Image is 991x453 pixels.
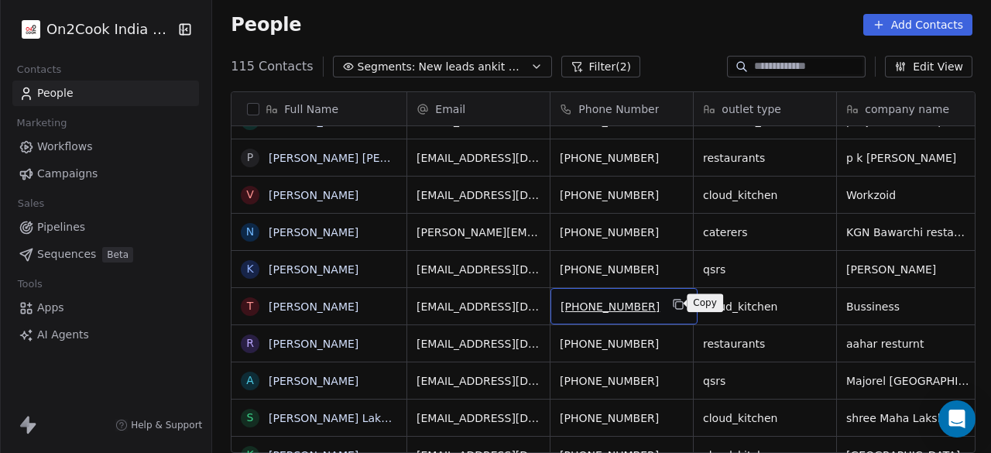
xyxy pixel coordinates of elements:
[837,92,979,125] div: company name
[846,410,970,426] span: shree Maha Lakshmi food
[231,57,313,76] span: 115 Contacts
[46,19,174,39] span: On2Cook India Pvt. Ltd.
[358,59,416,75] span: Segments:
[417,410,540,426] span: [EMAIL_ADDRESS][DOMAIN_NAME]
[246,335,254,352] div: R
[11,192,51,215] span: Sales
[846,299,970,314] span: Bussiness
[419,59,527,75] span: New leads ankit whats app
[37,139,93,155] span: Workflows
[37,219,85,235] span: Pipelines
[417,262,540,277] span: [EMAIL_ADDRESS][DOMAIN_NAME]
[37,300,64,316] span: Apps
[231,92,406,125] div: Full Name
[269,152,452,164] a: [PERSON_NAME] [PERSON_NAME]
[846,225,970,240] span: KGN Bawarchi restaurant
[22,20,40,39] img: on2cook%20logo-04%20copy.jpg
[703,373,827,389] span: qsrs
[12,322,199,348] a: AI Agents
[247,410,254,426] div: S
[131,419,202,431] span: Help & Support
[12,214,199,240] a: Pipelines
[269,375,358,387] a: [PERSON_NAME]
[12,134,199,160] a: Workflows
[269,412,442,424] a: [PERSON_NAME] Lakshmi Foods
[550,92,693,125] div: Phone Number
[417,187,540,203] span: [EMAIL_ADDRESS][DOMAIN_NAME]
[12,242,199,267] a: SequencesBeta
[703,187,827,203] span: cloud_kitchen
[269,226,358,239] a: [PERSON_NAME]
[560,373,684,389] span: [PHONE_NUMBER]
[561,56,641,77] button: Filter(2)
[560,262,684,277] span: [PHONE_NUMBER]
[19,16,167,43] button: On2Cook India Pvt. Ltd.
[560,150,684,166] span: [PHONE_NUMBER]
[417,336,540,352] span: [EMAIL_ADDRESS][DOMAIN_NAME]
[10,112,74,135] span: Marketing
[102,247,133,263] span: Beta
[269,115,358,127] a: [PERSON_NAME]
[578,101,659,117] span: Phone Number
[560,187,684,203] span: [PHONE_NUMBER]
[37,246,96,263] span: Sequences
[846,336,970,352] span: aahar resturnt
[703,262,827,277] span: qsrs
[11,273,49,296] span: Tools
[560,225,684,240] span: [PHONE_NUMBER]
[703,225,827,240] span: caterers
[247,261,254,277] div: k
[694,92,836,125] div: outlet type
[703,336,827,352] span: restaurants
[246,224,254,240] div: N
[12,81,199,106] a: People
[269,189,358,201] a: [PERSON_NAME]
[247,298,254,314] div: T
[269,300,358,313] a: [PERSON_NAME]
[561,299,660,314] span: [PHONE_NUMBER]
[269,338,358,350] a: [PERSON_NAME]
[417,373,540,389] span: [EMAIL_ADDRESS][DOMAIN_NAME]
[417,150,540,166] span: [EMAIL_ADDRESS][DOMAIN_NAME]
[703,299,827,314] span: cloud_kitchen
[247,372,255,389] div: A
[560,410,684,426] span: [PHONE_NUMBER]
[722,101,781,117] span: outlet type
[846,187,970,203] span: Workzoid
[865,101,949,117] span: company name
[885,56,972,77] button: Edit View
[863,14,972,36] button: Add Contacts
[417,299,540,314] span: [EMAIL_ADDRESS][DOMAIN_NAME]
[846,150,970,166] span: p k [PERSON_NAME]
[269,263,358,276] a: [PERSON_NAME]
[407,92,550,125] div: Email
[560,336,684,352] span: [PHONE_NUMBER]
[703,410,827,426] span: cloud_kitchen
[693,297,717,309] p: Copy
[231,13,301,36] span: People
[247,187,255,203] div: V
[12,295,199,321] a: Apps
[10,58,68,81] span: Contacts
[12,161,199,187] a: Campaigns
[37,166,98,182] span: Campaigns
[938,400,976,438] div: Open Intercom Messenger
[417,225,540,240] span: [PERSON_NAME][EMAIL_ADDRESS][PERSON_NAME][DOMAIN_NAME]
[435,101,465,117] span: Email
[703,150,827,166] span: restaurants
[846,373,970,389] span: Majorel [GEOGRAPHIC_DATA]
[115,419,202,431] a: Help & Support
[284,101,338,117] span: Full Name
[37,85,74,101] span: People
[37,327,89,343] span: AI Agents
[846,262,970,277] span: [PERSON_NAME]
[247,149,253,166] div: P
